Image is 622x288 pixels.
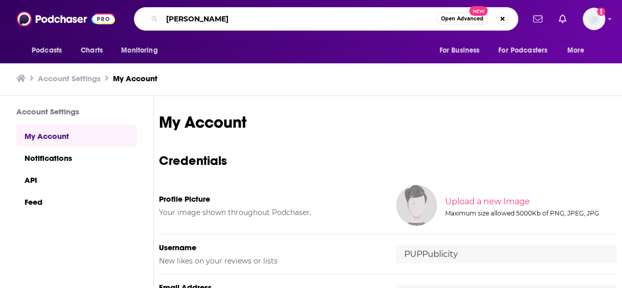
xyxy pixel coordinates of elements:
span: New [469,6,488,16]
svg: Add a profile image [597,8,605,16]
span: Open Advanced [441,16,483,21]
button: open menu [114,41,171,60]
a: Show notifications dropdown [529,10,546,28]
button: open menu [432,41,492,60]
a: My Account [113,74,157,83]
h3: Credentials [159,153,617,169]
button: open menu [25,41,75,60]
span: For Podcasters [498,43,547,58]
button: open menu [492,41,562,60]
button: Show profile menu [583,8,605,30]
img: User Profile [583,8,605,30]
div: Maximum size allowed 5000Kb of PNG, JPEG, JPG [445,209,615,217]
span: Monitoring [121,43,157,58]
a: Account Settings [38,74,101,83]
h3: Account Settings [16,107,137,116]
h5: Username [159,243,380,252]
input: Search podcasts, credits, & more... [162,11,436,27]
a: Charts [74,41,109,60]
a: My Account [16,125,137,147]
span: For Business [439,43,479,58]
span: More [567,43,585,58]
h1: My Account [159,112,617,132]
input: username [396,245,617,263]
button: open menu [560,41,597,60]
span: Logged in as PUPPublicity [583,8,605,30]
h5: New likes on your reviews or lists [159,256,380,266]
a: Show notifications dropdown [555,10,570,28]
a: API [16,169,137,190]
button: Open AdvancedNew [436,13,488,25]
span: Podcasts [32,43,62,58]
h5: Profile Picture [159,194,380,204]
img: Podchaser - Follow, Share and Rate Podcasts [17,9,115,29]
img: Your profile image [396,185,437,226]
a: Feed [16,190,137,212]
span: Charts [81,43,103,58]
a: Notifications [16,147,137,169]
div: Search podcasts, credits, & more... [134,7,518,31]
h5: Your image shown throughout Podchaser. [159,208,380,217]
